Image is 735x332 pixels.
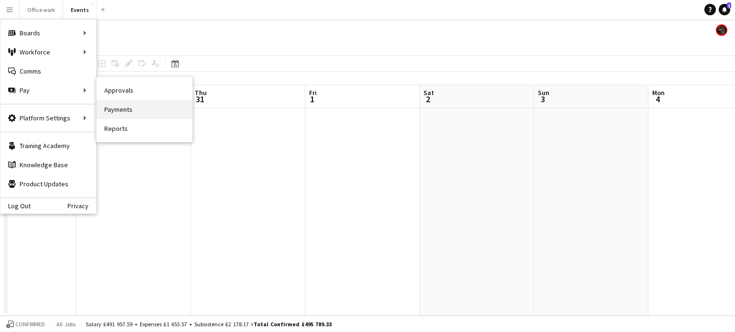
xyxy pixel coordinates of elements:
a: Privacy [67,202,96,210]
span: 1 [727,2,731,9]
div: Pay [0,81,96,100]
span: All jobs [55,321,78,328]
a: Knowledge Base [0,155,96,174]
span: Fri [309,88,317,97]
button: Confirmed [5,319,46,330]
div: Salary £491 957.59 + Expenses £1 653.57 + Subsistence £2 178.17 = [86,321,332,328]
span: Sat [423,88,434,97]
span: Confirmed [15,321,45,328]
div: Platform Settings [0,108,96,128]
a: Approvals [97,81,192,100]
span: Total Confirmed £495 789.33 [254,321,332,328]
span: 3 [536,94,549,105]
a: Training Academy [0,136,96,155]
a: Product Updates [0,174,96,193]
app-user-avatar: Blue Hat [716,24,727,36]
div: Boards [0,23,96,43]
a: Payments [97,100,192,119]
span: 2 [422,94,434,105]
span: Thu [195,88,207,97]
button: Office work [20,0,63,19]
span: Mon [652,88,665,97]
span: 4 [651,94,665,105]
a: Comms [0,62,96,81]
div: Workforce [0,43,96,62]
span: 31 [193,94,207,105]
span: 1 [308,94,317,105]
a: 1 [719,4,730,15]
a: Reports [97,119,192,138]
a: Log Out [0,202,31,210]
button: Events [63,0,97,19]
span: Sun [538,88,549,97]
